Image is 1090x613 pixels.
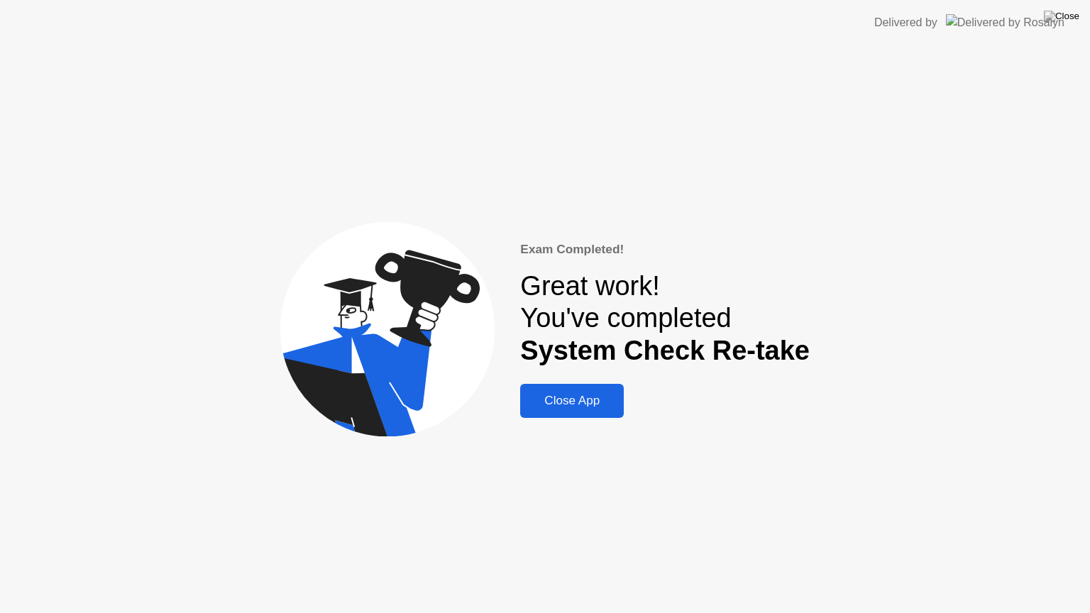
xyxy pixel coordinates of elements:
div: Exam Completed! [520,241,810,259]
div: Delivered by [874,14,937,31]
img: Delivered by Rosalyn [946,14,1064,31]
div: Great work! You've completed [520,270,810,368]
button: Close App [520,384,624,418]
b: System Check Re-take [520,336,810,365]
div: Close App [524,394,620,408]
img: Close [1044,11,1079,22]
